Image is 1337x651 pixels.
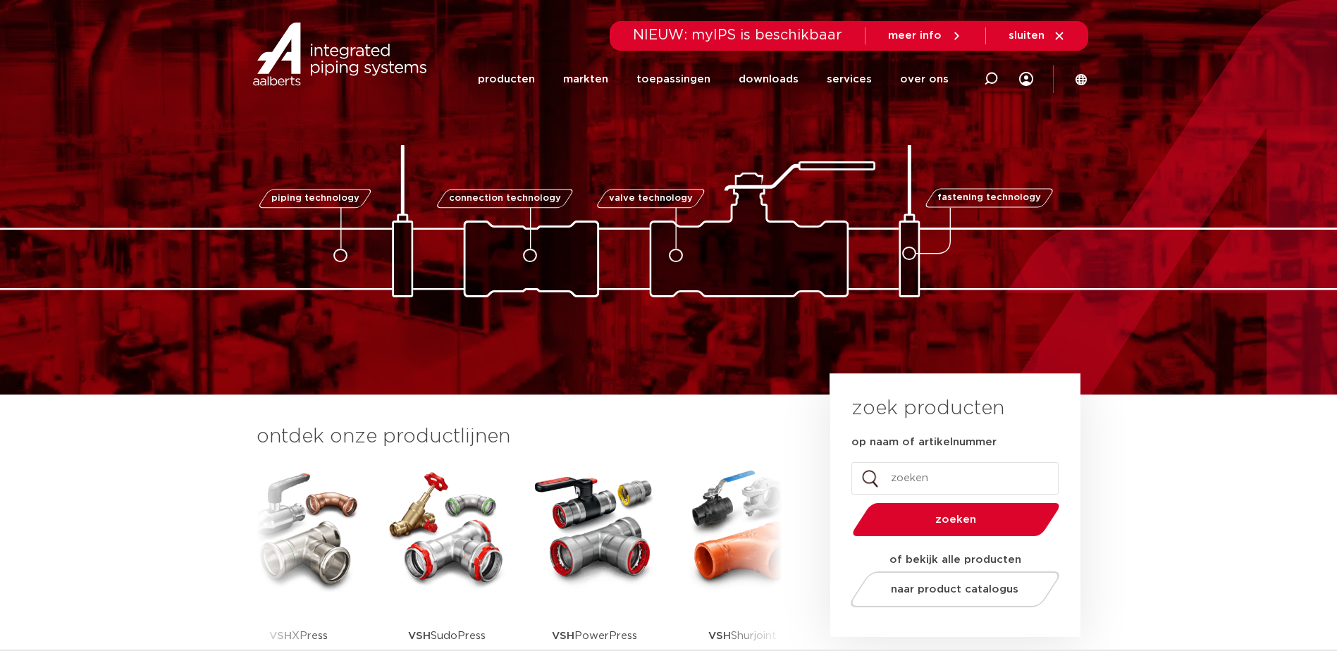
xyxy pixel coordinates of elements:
a: over ons [900,52,949,106]
strong: VSH [552,631,574,641]
span: sluiten [1009,30,1045,41]
span: meer info [888,30,942,41]
span: valve technology [609,194,693,203]
span: zoeken [889,514,1023,525]
a: producten [478,52,535,106]
a: toepassingen [636,52,710,106]
span: connection technology [448,194,560,203]
span: naar product catalogus [891,584,1018,595]
h3: zoek producten [851,395,1004,423]
span: NIEUW: myIPS is beschikbaar [633,28,842,42]
span: fastening technology [937,194,1041,203]
a: markten [563,52,608,106]
strong: VSH [708,631,731,641]
a: naar product catalogus [846,571,1063,607]
a: services [827,52,872,106]
a: meer info [888,30,963,42]
button: zoeken [846,502,1065,538]
strong: of bekijk alle producten [889,554,1021,565]
span: piping technology [271,194,359,203]
h3: ontdek onze productlijnen [257,423,782,451]
nav: Menu [478,52,949,106]
strong: VSH [269,631,292,641]
a: downloads [739,52,799,106]
strong: VSH [408,631,431,641]
a: sluiten [1009,30,1066,42]
input: zoeken [851,462,1059,495]
label: op naam of artikelnummer [851,435,997,449]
